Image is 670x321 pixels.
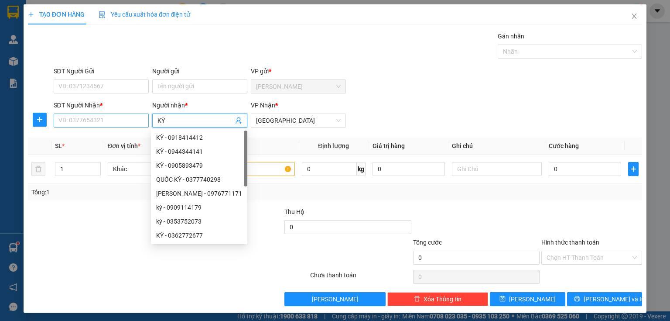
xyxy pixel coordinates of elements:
[54,66,149,76] div: SĐT Người Gửi
[55,142,62,149] span: SL
[309,270,412,286] div: Chưa thanh toán
[318,142,349,149] span: Định lượng
[99,11,191,18] span: Yêu cầu xuất hóa đơn điện tử
[151,200,247,214] div: kỳ - 0909114179
[99,11,106,18] img: icon
[93,164,99,169] span: up
[622,4,646,29] button: Close
[31,187,259,197] div: Tổng: 1
[312,294,359,304] span: [PERSON_NAME]
[574,296,580,303] span: printer
[373,162,445,176] input: 0
[108,142,140,149] span: Đơn vị tính
[424,294,461,304] span: Xóa Thông tin
[256,114,341,127] span: Sài Gòn
[33,113,47,127] button: plus
[156,203,242,212] div: kỳ - 0909114179
[151,186,247,200] div: NGÔ KỲ - 0976771171
[156,133,242,142] div: KỲ - 0918414412
[33,116,46,123] span: plus
[549,142,579,149] span: Cước hàng
[28,11,85,18] span: TẠO ĐƠN HÀNG
[373,142,405,149] span: Giá trị hàng
[628,162,639,176] button: plus
[91,169,100,176] span: Decrease Value
[151,228,247,242] div: KỲ - 0362772677
[156,189,242,198] div: [PERSON_NAME] - 0976771171
[448,138,545,155] th: Ghi chú
[151,173,247,186] div: QUỐC KỲ - 0377740298
[541,239,599,246] label: Hình thức thanh toán
[28,11,34,17] span: plus
[357,162,366,176] span: kg
[251,66,346,76] div: VP gửi
[156,217,242,226] div: kỳ - 0353752073
[113,162,192,176] span: Khác
[235,117,242,124] span: user-add
[54,100,149,110] div: SĐT Người Nhận
[584,294,645,304] span: [PERSON_NAME] và In
[490,292,565,306] button: save[PERSON_NAME]
[284,208,304,215] span: Thu Hộ
[414,296,420,303] span: delete
[152,66,247,76] div: Người gửi
[509,294,556,304] span: [PERSON_NAME]
[91,162,100,169] span: Increase Value
[452,162,542,176] input: Ghi Chú
[567,292,643,306] button: printer[PERSON_NAME] và In
[151,159,247,173] div: KỲ - 0905893479
[284,292,385,306] button: [PERSON_NAME]
[251,102,275,109] span: VP Nhận
[151,131,247,145] div: KỲ - 0918414412
[156,161,242,170] div: KỲ - 0905893479
[256,80,341,93] span: Phan Rang
[498,33,524,40] label: Gán nhãn
[156,231,242,240] div: KỲ - 0362772677
[205,162,295,176] input: VD: Bàn, Ghế
[152,100,247,110] div: Người nhận
[156,147,242,156] div: KỲ - 0944344141
[499,296,506,303] span: save
[151,145,247,159] div: KỲ - 0944344141
[93,170,99,175] span: down
[413,239,442,246] span: Tổng cước
[151,214,247,228] div: kỳ - 0353752073
[156,175,242,184] div: QUỐC KỲ - 0377740298
[629,166,638,173] span: plus
[31,162,45,176] button: delete
[631,13,638,20] span: close
[387,292,488,306] button: deleteXóa Thông tin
